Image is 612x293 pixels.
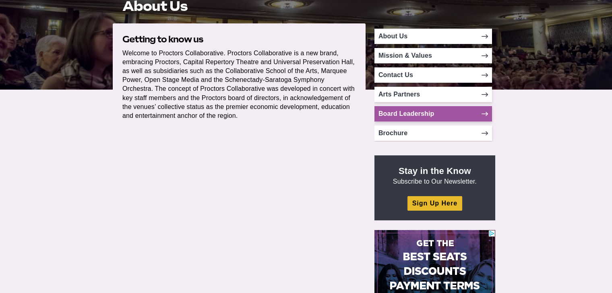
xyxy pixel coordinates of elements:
p: Welcome to Proctors Collaborative. Proctors Collaborative is a new brand, embracing Proctors, Cap... [122,49,356,120]
a: Arts Partners [374,87,492,102]
a: Mission & Values [374,48,492,63]
a: Board Leadership [374,106,492,121]
a: Contact Us [374,67,492,83]
p: Subscribe to Our Newsletter. [384,165,486,186]
a: About Us [374,29,492,44]
strong: Stay in the Know [399,166,471,176]
a: Sign Up Here [407,196,462,210]
strong: Getting to know us [122,34,203,44]
a: Brochure [374,126,492,141]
